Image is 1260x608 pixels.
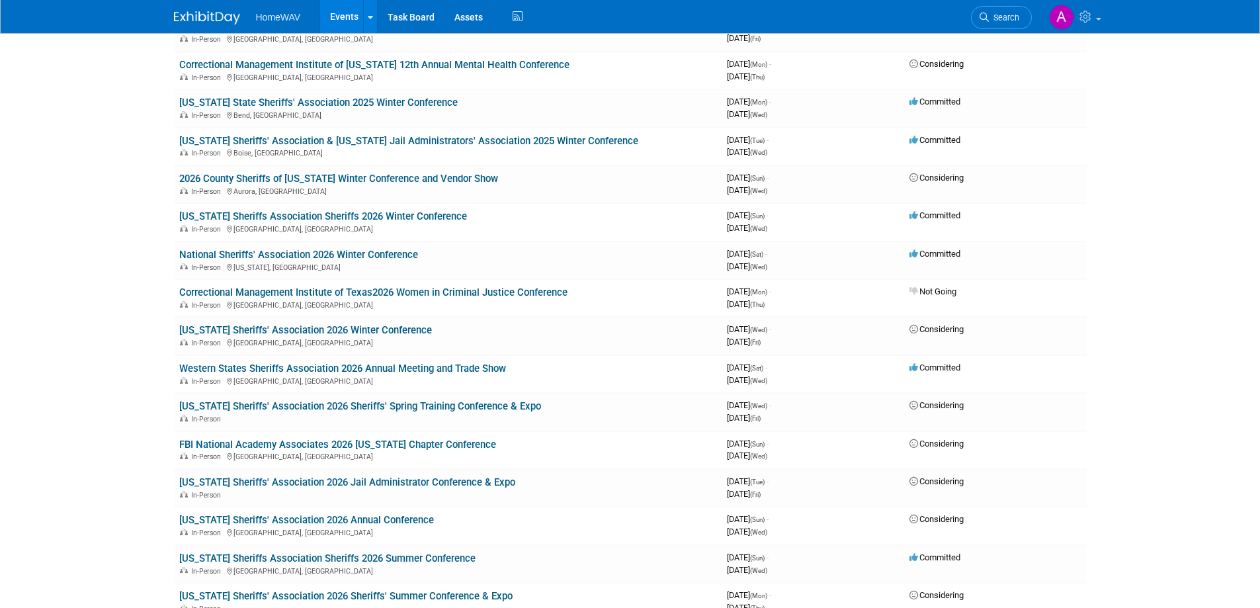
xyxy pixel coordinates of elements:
span: [DATE] [727,324,771,334]
span: [DATE] [727,286,771,296]
span: [DATE] [727,97,771,107]
a: Correctional Management Institute of [US_STATE] 12th Annual Mental Health Conference [179,59,569,71]
span: (Wed) [750,111,767,118]
span: [DATE] [727,565,767,575]
span: In-Person [191,111,225,120]
div: [GEOGRAPHIC_DATA], [GEOGRAPHIC_DATA] [179,527,716,537]
span: [DATE] [727,299,765,309]
a: [US_STATE] Sheriffs Association Sheriffs 2026 Winter Conference [179,210,467,222]
a: [US_STATE] State Sheriffs' Association 2025 Winter Conference [179,97,458,109]
a: [US_STATE] Sheriffs' Association 2026 Winter Conference [179,324,432,336]
span: (Wed) [750,263,767,271]
span: [DATE] [727,439,769,449]
div: [GEOGRAPHIC_DATA], [GEOGRAPHIC_DATA] [179,375,716,386]
span: Considering [909,476,964,486]
img: In-Person Event [180,453,188,459]
span: Committed [909,135,960,145]
span: (Wed) [750,402,767,410]
span: [DATE] [727,147,767,157]
span: In-Person [191,339,225,347]
span: In-Person [191,567,225,576]
span: (Fri) [750,35,761,42]
span: - [767,439,769,449]
span: In-Person [191,73,225,82]
span: [DATE] [727,552,769,562]
span: (Tue) [750,137,765,144]
img: In-Person Event [180,187,188,194]
span: Considering [909,59,964,69]
span: [DATE] [727,476,769,486]
span: Committed [909,249,960,259]
img: In-Person Event [180,35,188,42]
span: Committed [909,363,960,372]
span: Considering [909,324,964,334]
img: In-Person Event [180,225,188,232]
span: (Mon) [750,288,767,296]
span: In-Person [191,225,225,234]
span: (Sun) [750,516,765,523]
span: Committed [909,210,960,220]
span: [DATE] [727,135,769,145]
img: In-Person Event [180,339,188,345]
span: - [767,210,769,220]
span: [DATE] [727,109,767,119]
span: Not Going [909,286,956,296]
img: ExhibitDay [174,11,240,24]
span: [DATE] [727,413,761,423]
span: (Wed) [750,567,767,574]
img: In-Person Event [180,491,188,498]
div: [GEOGRAPHIC_DATA], [GEOGRAPHIC_DATA] [179,223,716,234]
span: (Sun) [750,554,765,562]
a: [US_STATE] Sheriffs Association Sheriffs 2026 Summer Conference [179,552,476,564]
span: [DATE] [727,375,767,385]
a: National Sheriffs' Association 2026 Winter Conference [179,249,418,261]
span: - [769,590,771,600]
span: [DATE] [727,210,769,220]
span: (Fri) [750,415,761,422]
span: (Sat) [750,251,763,258]
span: Considering [909,400,964,410]
span: Committed [909,552,960,562]
div: [GEOGRAPHIC_DATA], [GEOGRAPHIC_DATA] [179,71,716,82]
span: - [767,476,769,486]
img: In-Person Event [180,149,188,155]
span: (Wed) [750,149,767,156]
span: (Wed) [750,453,767,460]
span: Considering [909,514,964,524]
a: FBI National Academy Associates 2026 [US_STATE] Chapter Conference [179,439,496,451]
a: 2026 County Sheriffs of [US_STATE] Winter Conference and Vendor Show [179,173,498,185]
img: In-Person Event [180,529,188,535]
span: (Wed) [750,187,767,195]
span: (Sun) [750,212,765,220]
span: - [767,173,769,183]
span: (Thu) [750,73,765,81]
span: [DATE] [727,489,761,499]
span: In-Person [191,35,225,44]
span: Considering [909,590,964,600]
span: [DATE] [727,400,771,410]
span: In-Person [191,491,225,499]
a: Correctional Management Institute of Texas2026 Women in Criminal Justice Conference [179,286,567,298]
span: Committed [909,97,960,107]
span: (Sat) [750,365,763,372]
span: (Wed) [750,326,767,333]
div: [GEOGRAPHIC_DATA], [GEOGRAPHIC_DATA] [179,451,716,461]
img: In-Person Event [180,377,188,384]
span: In-Person [191,263,225,272]
span: In-Person [191,301,225,310]
span: Search [989,13,1019,22]
span: (Mon) [750,99,767,106]
span: In-Person [191,453,225,461]
div: Aurora, [GEOGRAPHIC_DATA] [179,185,716,196]
span: - [769,324,771,334]
span: [DATE] [727,59,771,69]
span: (Thu) [750,301,765,308]
span: HomeWAV [256,12,301,22]
span: (Wed) [750,225,767,232]
span: (Mon) [750,592,767,599]
span: [DATE] [727,363,767,372]
span: [DATE] [727,261,767,271]
span: (Fri) [750,339,761,346]
a: [US_STATE] Sheriffs' Association 2026 Annual Conference [179,514,434,526]
div: [US_STATE], [GEOGRAPHIC_DATA] [179,261,716,272]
